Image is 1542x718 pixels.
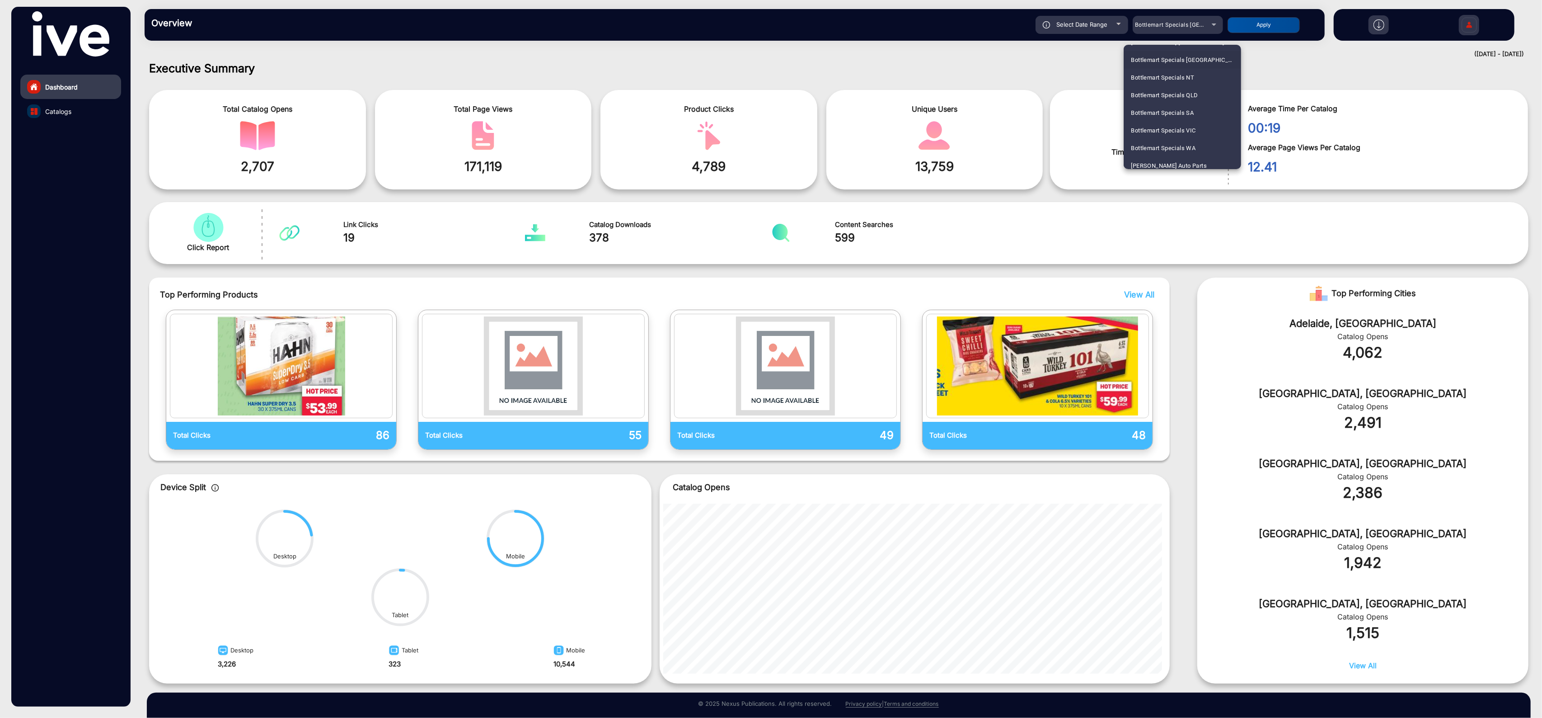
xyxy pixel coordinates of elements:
span: Bottlemart Specials WA [1131,139,1195,157]
span: Bottlemart Specials QLD [1131,86,1198,104]
span: [PERSON_NAME] Auto Parts [1131,157,1207,175]
span: Bottlemart Specials [GEOGRAPHIC_DATA] [1131,51,1234,69]
span: Bottlemart Specials NT [1131,69,1194,86]
span: Bottlemart Specials SA [1131,104,1194,122]
span: Bottlemart Specials VIC [1131,122,1195,139]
